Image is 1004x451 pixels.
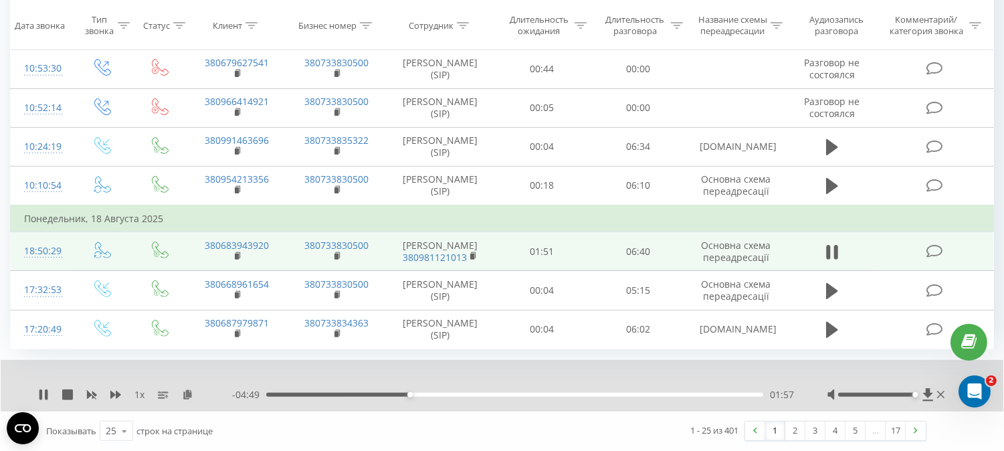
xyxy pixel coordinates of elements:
a: 380668961654 [205,278,269,290]
a: 380687979871 [205,317,269,329]
a: 3 [805,422,825,440]
a: 5 [845,422,866,440]
div: 1 - 25 из 401 [690,424,738,437]
span: 2 [986,375,997,386]
td: 00:18 [494,166,591,205]
span: 1 x [134,388,144,401]
div: 10:53:30 [24,56,58,82]
td: [PERSON_NAME] [387,232,494,271]
a: 380733830500 [304,239,369,252]
a: 380679627541 [205,56,269,69]
span: Разговор не состоялся [804,56,860,81]
div: Бизнес номер [298,19,357,31]
td: [PERSON_NAME] (SIP) [387,271,494,310]
div: 10:24:19 [24,134,58,160]
button: Open CMP widget [7,412,39,444]
div: Название схемы переадресации [698,14,767,37]
td: [PERSON_NAME] (SIP) [387,50,494,88]
td: Основна схема переадресації [686,271,786,310]
div: Статус [143,19,170,31]
div: 18:50:29 [24,238,58,264]
div: Комментарий/категория звонка [888,14,966,37]
div: Клиент [213,19,242,31]
td: 06:34 [590,127,686,166]
a: 380733830500 [304,56,369,69]
div: Длительность разговора [602,14,668,37]
div: 10:10:54 [24,173,58,199]
td: Основна схема переадресації [686,232,786,271]
td: 00:00 [590,88,686,127]
td: 00:04 [494,310,591,349]
a: 380981121013 [403,251,467,264]
td: 00:00 [590,50,686,88]
span: строк на странице [136,425,213,437]
div: 25 [106,424,116,438]
td: 00:04 [494,271,591,310]
span: Разговор не состоялся [804,95,860,120]
td: 05:15 [590,271,686,310]
a: 380733830500 [304,278,369,290]
div: … [866,422,886,440]
a: 380733835322 [304,134,369,147]
a: 380733830500 [304,173,369,185]
div: 17:32:53 [24,277,58,303]
td: [DOMAIN_NAME] [686,127,786,166]
a: 380733834363 [304,317,369,329]
td: [PERSON_NAME] (SIP) [387,166,494,205]
div: 10:52:14 [24,95,58,121]
div: Accessibility label [407,392,413,397]
a: 17 [886,422,906,440]
div: Аудиозапись разговора [798,14,875,37]
iframe: Intercom live chat [959,375,991,408]
td: Понедельник, 18 Августа 2025 [11,205,994,232]
a: 2 [785,422,805,440]
td: 06:40 [590,232,686,271]
td: Основна схема переадресації [686,166,786,205]
div: Accessibility label [913,392,918,397]
td: [PERSON_NAME] (SIP) [387,88,494,127]
td: 01:51 [494,232,591,271]
td: 00:04 [494,127,591,166]
td: 06:02 [590,310,686,349]
td: 00:05 [494,88,591,127]
td: 06:10 [590,166,686,205]
div: 17:20:49 [24,317,58,343]
div: Дата звонка [15,19,65,31]
span: 01:57 [770,388,794,401]
div: Длительность ожидания [506,14,572,37]
td: [PERSON_NAME] (SIP) [387,127,494,166]
a: 380733830500 [304,95,369,108]
div: Сотрудник [409,19,454,31]
a: 1 [765,422,785,440]
td: 00:44 [494,50,591,88]
a: 380966414921 [205,95,269,108]
td: [PERSON_NAME] (SIP) [387,310,494,349]
span: Показывать [46,425,96,437]
a: 380954213356 [205,173,269,185]
a: 380683943920 [205,239,269,252]
a: 4 [825,422,845,440]
span: - 04:49 [232,388,266,401]
a: 380991463696 [205,134,269,147]
div: Тип звонка [84,14,114,37]
td: [DOMAIN_NAME] [686,310,786,349]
